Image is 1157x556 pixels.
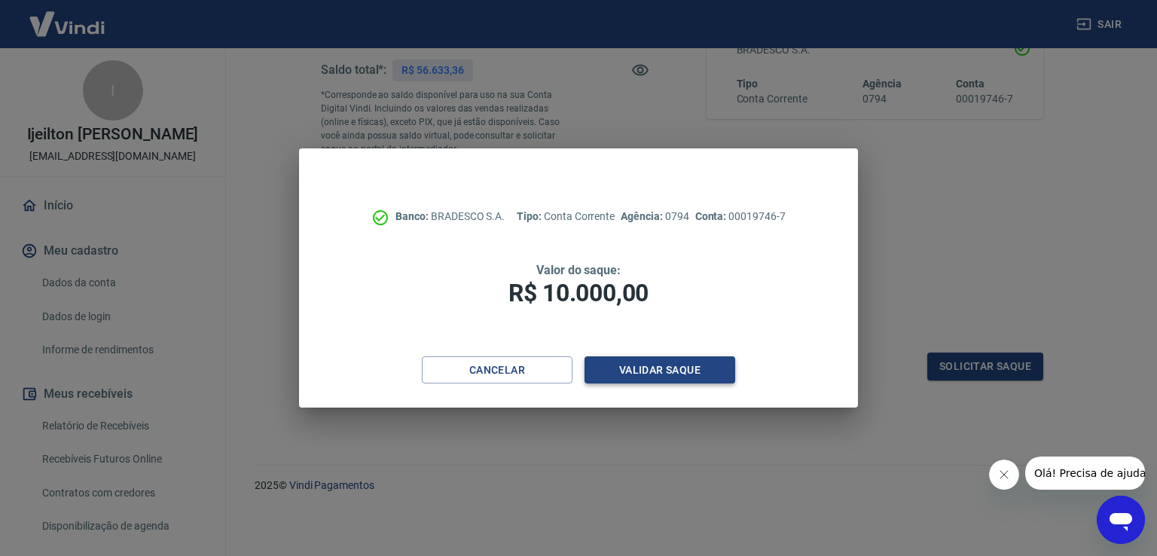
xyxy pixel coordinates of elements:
[517,210,544,222] span: Tipo:
[1097,496,1145,544] iframe: Botão para abrir a janela de mensagens
[1025,457,1145,490] iframe: Mensagem da empresa
[9,11,127,23] span: Olá! Precisa de ajuda?
[517,209,615,225] p: Conta Corrente
[422,356,572,384] button: Cancelar
[989,460,1019,490] iframe: Fechar mensagem
[695,209,786,225] p: 00019746-7
[585,356,735,384] button: Validar saque
[621,209,688,225] p: 0794
[508,279,649,307] span: R$ 10.000,00
[621,210,665,222] span: Agência:
[695,210,729,222] span: Conta:
[395,210,431,222] span: Banco:
[395,209,505,225] p: BRADESCO S.A.
[536,263,621,277] span: Valor do saque:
